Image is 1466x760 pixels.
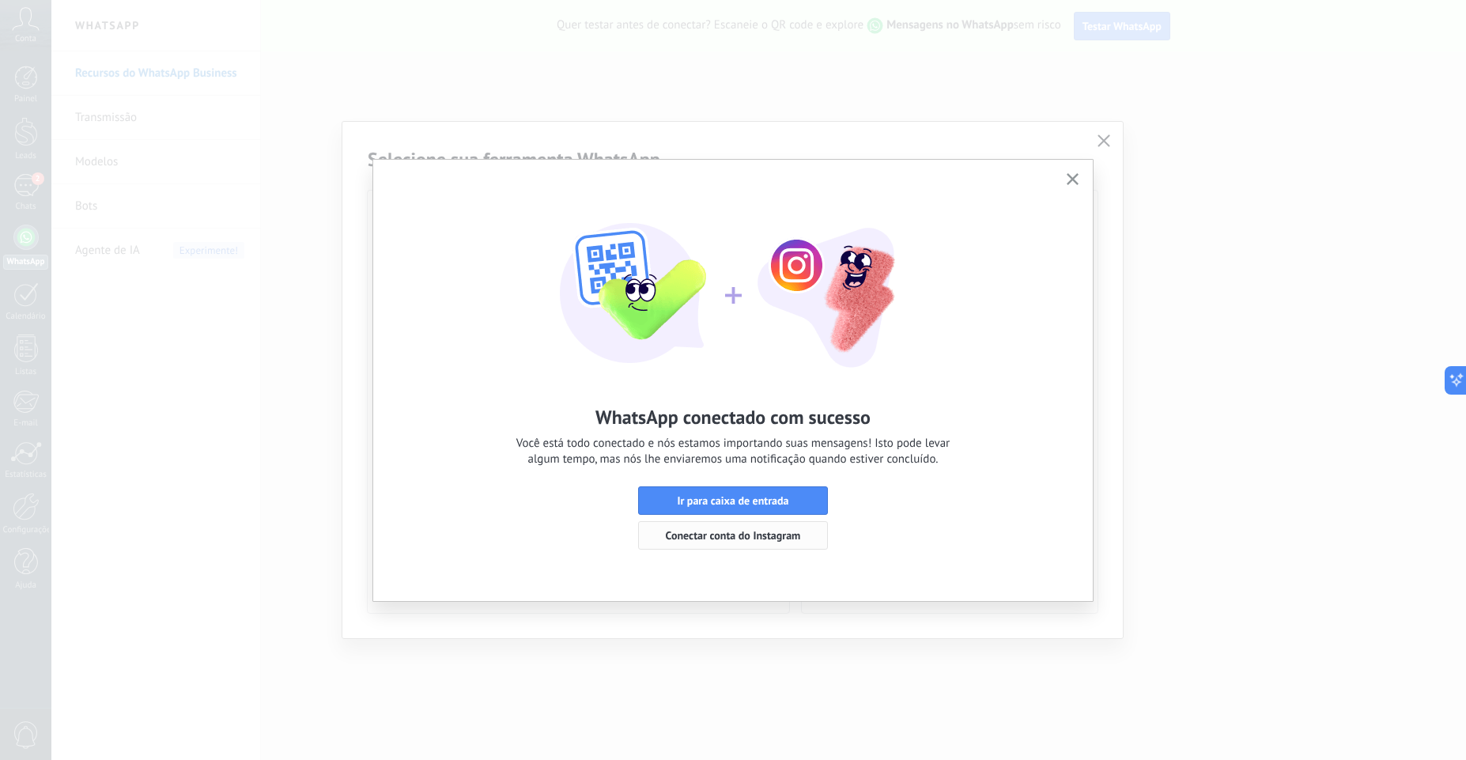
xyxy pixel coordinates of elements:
[638,486,828,515] button: Ir para caixa de entrada
[516,436,950,467] span: Você está todo conectado e nós estamos importando suas mensagens! Isto pode levar algum tempo, ma...
[595,405,871,429] h2: WhatsApp conectado com sucesso
[559,183,907,373] img: wa-lite-feat-instagram-success.png
[666,530,801,541] span: Conectar conta do Instagram
[638,521,828,550] button: Conectar conta do Instagram
[677,495,788,506] span: Ir para caixa de entrada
